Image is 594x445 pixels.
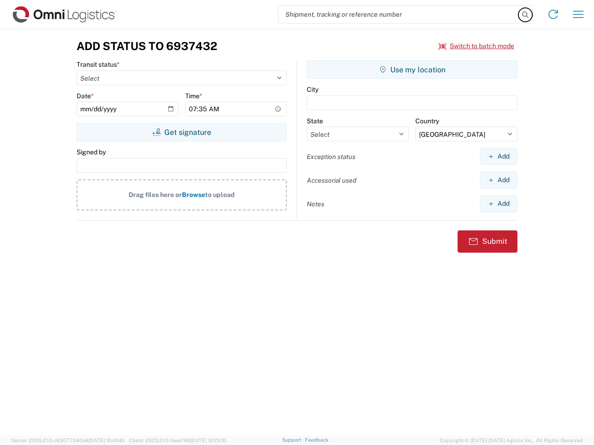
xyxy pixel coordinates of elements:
button: Use my location [307,60,517,79]
button: Add [480,172,517,189]
span: [DATE] 10:41:40 [89,438,125,443]
h3: Add Status to 6937432 [77,39,217,53]
label: Accessorial used [307,176,356,184]
span: Browse [182,191,205,198]
label: Exception status [307,153,355,161]
button: Add [480,148,517,165]
button: Add [480,195,517,212]
span: [DATE] 10:25:10 [190,438,226,443]
a: Feedback [305,437,329,443]
button: Submit [458,230,517,253]
button: Switch to batch mode [439,38,514,54]
label: State [307,117,323,125]
label: City [307,85,318,94]
label: Time [185,92,202,100]
input: Shipment, tracking or reference number [278,6,519,23]
label: Signed by [77,148,106,156]
span: Copyright © [DATE]-[DATE] Agistix Inc., All Rights Reserved [440,436,583,445]
a: Support [282,437,305,443]
label: Notes [307,200,324,208]
label: Date [77,92,94,100]
button: Get signature [77,123,287,141]
span: Client: 2025.21.0-faee749 [129,438,226,443]
label: Country [415,117,439,125]
span: Drag files here or [129,191,182,198]
span: to upload [205,191,235,198]
span: Server: 2025.21.0-c63077040a8 [11,438,125,443]
label: Transit status [77,60,120,69]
